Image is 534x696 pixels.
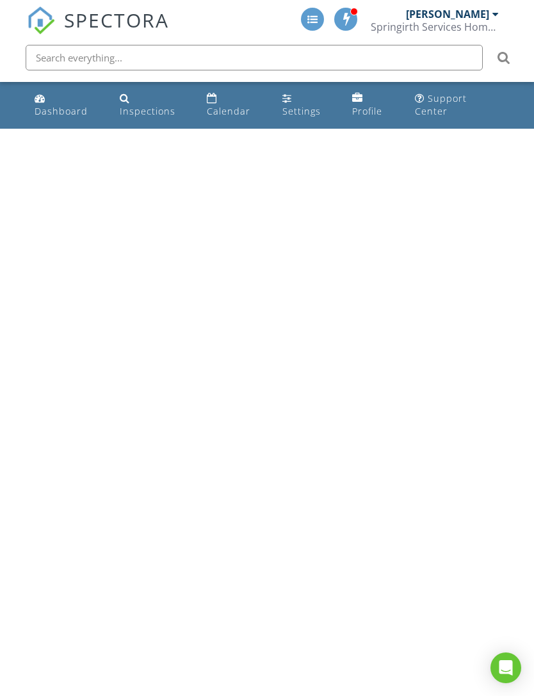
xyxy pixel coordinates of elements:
span: SPECTORA [64,6,169,33]
a: Settings [277,87,337,124]
a: Calendar [202,87,267,124]
a: Inspections [115,87,191,124]
div: Profile [352,105,382,117]
div: Support Center [415,92,467,117]
div: [PERSON_NAME] [406,8,489,20]
a: Dashboard [29,87,104,124]
a: Support Center [410,87,505,124]
div: Calendar [207,105,250,117]
div: Settings [282,105,321,117]
div: Dashboard [35,105,88,117]
div: Inspections [120,105,175,117]
a: Profile [347,87,400,124]
img: The Best Home Inspection Software - Spectora [27,6,55,35]
div: Springirth Services Home Inspections [371,20,499,33]
div: Open Intercom Messenger [490,652,521,683]
input: Search everything... [26,45,483,70]
a: SPECTORA [27,17,169,44]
